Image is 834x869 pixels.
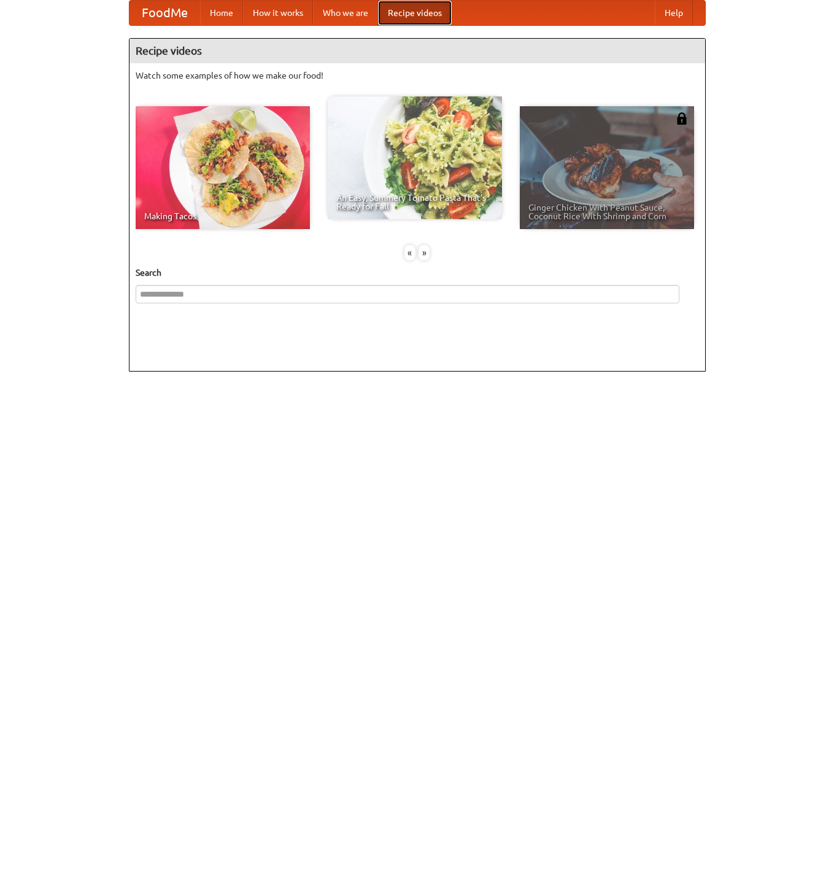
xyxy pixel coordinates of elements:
span: An Easy, Summery Tomato Pasta That's Ready for Fall [336,193,493,211]
a: Who we are [313,1,378,25]
a: Home [200,1,243,25]
a: Making Tacos [136,106,310,229]
span: Making Tacos [144,212,301,220]
div: « [404,245,415,260]
a: How it works [243,1,313,25]
a: Help [655,1,693,25]
a: Recipe videos [378,1,452,25]
div: » [419,245,430,260]
a: FoodMe [129,1,200,25]
img: 483408.png [676,112,688,125]
h4: Recipe videos [129,39,705,63]
h5: Search [136,267,699,279]
p: Watch some examples of how we make our food! [136,69,699,82]
a: An Easy, Summery Tomato Pasta That's Ready for Fall [328,96,502,219]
